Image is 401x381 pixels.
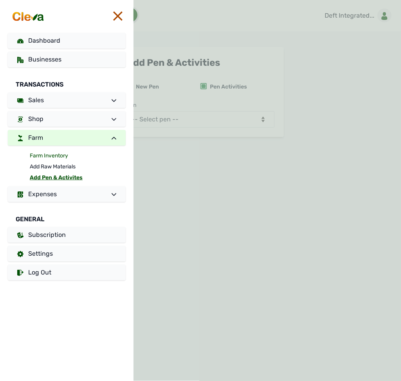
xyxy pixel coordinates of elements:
span: Farm [28,134,43,141]
a: Businesses [8,52,126,67]
a: Shop [8,111,126,127]
span: Sales [28,96,44,104]
span: Businesses [28,56,61,63]
span: Shop [28,115,43,123]
span: Settings [28,250,53,257]
div: General [8,205,126,227]
a: Add Raw Materials [30,161,126,172]
a: Sales [8,92,126,108]
span: Subscription [28,231,66,238]
a: Farm Inventory [30,150,126,161]
a: Dashboard [8,33,126,49]
span: Log Out [28,269,51,276]
span: Dashboard [28,37,60,44]
a: Settings [8,246,126,262]
a: Expenses [8,186,126,202]
div: Transactions [8,70,126,92]
a: Subscription [8,227,126,243]
a: Farm [8,130,126,146]
a: Add Pen & Activites [30,172,126,183]
span: Expenses [28,190,57,198]
img: cleva_logo.png [11,11,45,22]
